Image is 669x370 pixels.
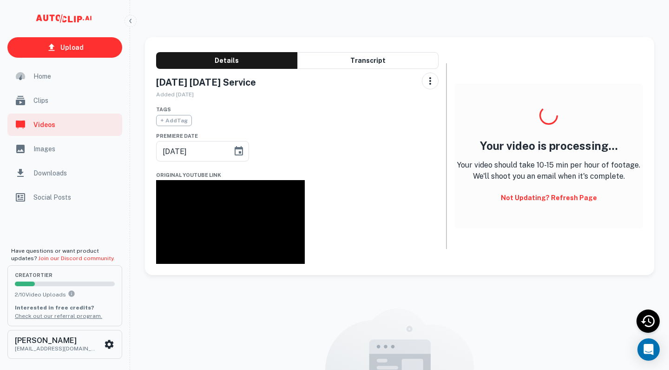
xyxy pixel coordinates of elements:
div: Recent Activity [636,309,660,333]
p: Interested in free credits? [15,303,115,312]
span: Videos [33,120,117,130]
p: [EMAIL_ADDRESS][DOMAIN_NAME] [15,344,98,353]
a: Videos [7,114,122,136]
button: [PERSON_NAME][EMAIL_ADDRESS][DOMAIN_NAME] [7,330,122,359]
a: Home [7,65,122,87]
span: Have questions or want product updates? [11,248,115,262]
span: + Add Tag [156,115,192,126]
button: creatorTier2/10Video UploadsYou can upload 10 videos per month on the creator tier. Upgrade to up... [7,265,122,326]
button: Transcript [297,52,439,69]
input: mm/dd/yyyy [156,138,226,164]
div: Open Intercom Messenger [637,338,660,361]
a: Images [7,138,122,160]
p: Your video should take 10-15 min per hour of footage. We'll shoot you an email when it's complete. [454,160,643,182]
a: Downloads [7,162,122,184]
h6: [PERSON_NAME] [15,337,98,344]
span: Premiere Date [156,133,198,139]
p: 2 / 10 Video Uploads [15,290,115,299]
iframe: August 17th, 2025 Sunday Service [156,180,305,264]
button: Not updating? Refresh Page [497,189,601,206]
span: Home [33,71,117,81]
span: Original YouTube Link [156,172,221,178]
svg: You can upload 10 videos per month on the creator tier. Upgrade to upload more. [68,290,75,297]
span: Images [33,144,117,154]
span: Downloads [33,168,117,178]
a: Upload [7,37,122,58]
span: Tags [156,107,171,112]
button: Choose date, selected date is Aug 17, 2025 [230,142,248,161]
span: Added [DATE] [156,91,194,98]
a: Join our Discord community. [38,255,115,262]
a: Social Posts [7,186,122,209]
a: Clips [7,89,122,112]
span: Social Posts [33,192,117,202]
h5: [DATE] [DATE] Service [156,76,265,88]
button: Details [156,52,297,69]
span: creator Tier [15,273,115,278]
p: Upload [60,42,84,53]
h4: Your video is processing... [454,139,643,153]
span: Clips [33,95,117,106]
a: Check out our referral program. [15,313,102,319]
